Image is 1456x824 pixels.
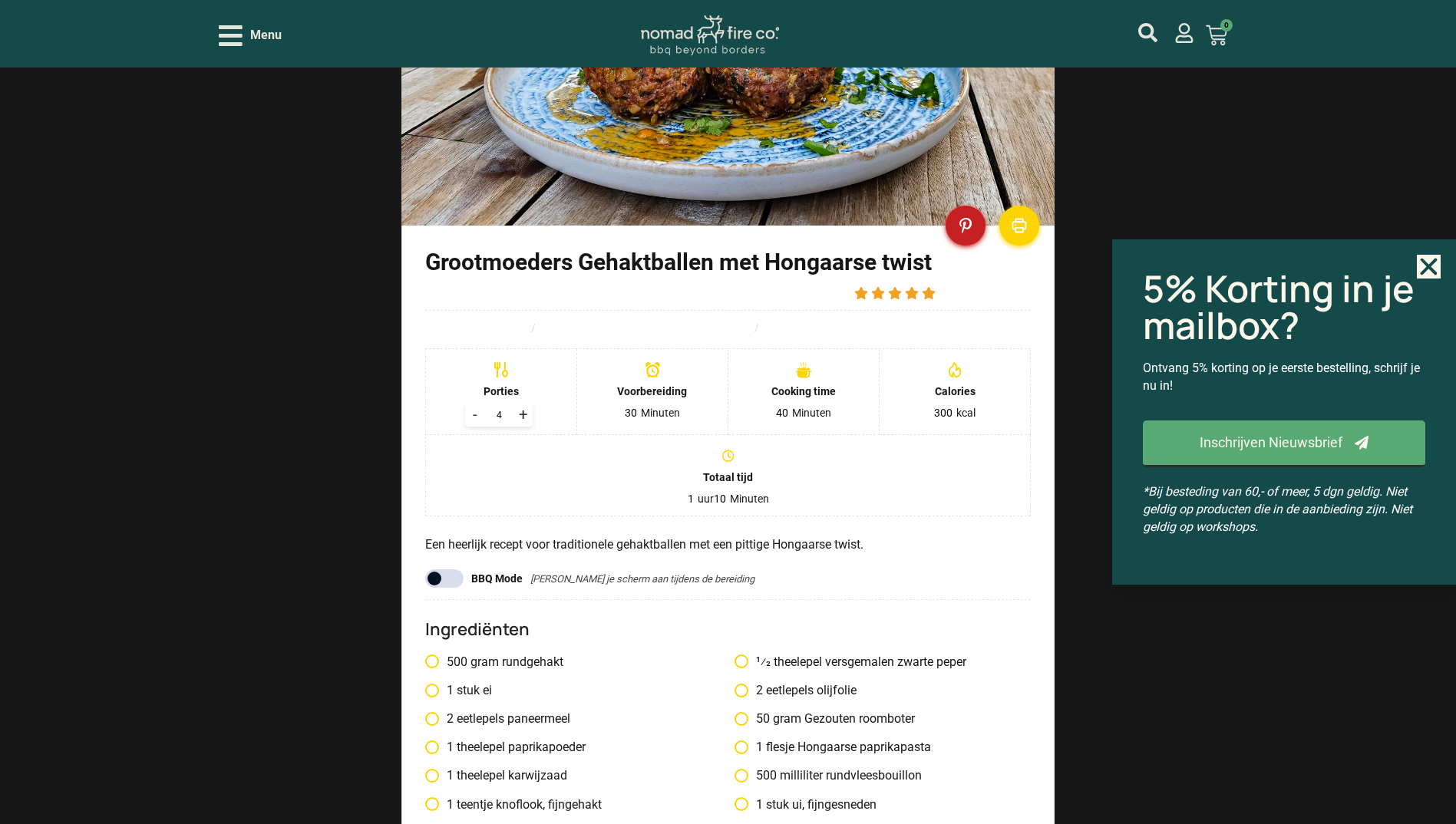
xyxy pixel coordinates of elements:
[934,406,953,421] p: 300
[756,711,770,726] span: 50
[465,404,485,427] div: -
[730,492,769,507] span: Minuten
[776,406,788,421] p: 40
[457,740,505,754] span: theelepel
[698,492,714,507] span: uur
[1143,270,1425,344] h2: 5% Korting in je mailbox?
[457,797,493,812] span: teentje
[1143,359,1425,394] p: Ontvang 5% korting op je eerste bestelling, schrijf je nu in!
[586,384,719,400] span: Voorbereiding
[507,711,570,726] span: paneermeel
[457,683,480,697] span: stuk
[425,321,521,334] span: Gang:
[773,711,801,726] span: gram
[756,740,763,754] span: 1
[250,26,282,44] span: Menu
[714,492,726,507] p: 10
[756,654,771,669] span: 1⁄2
[513,404,533,427] div: +
[579,321,745,334] mark: [DEMOGRAPHIC_DATA], Hongaars
[483,683,492,697] span: ei
[435,470,1022,486] span: Totaal tijd
[756,683,763,697] span: 2
[820,321,874,334] mark: Gemiddeld
[792,797,877,812] span: ui, fijngesneden
[1200,436,1342,450] span: Inschrijven Nieuwsbrief
[889,384,1022,400] span: Calories
[471,571,523,587] span: BBQ Mode
[502,654,563,669] span: rundgehakt
[826,768,922,783] span: rundvleesbouillon
[756,797,763,812] span: 1
[435,384,568,400] span: Porties
[447,711,454,726] span: 2
[447,683,454,697] span: 1
[1220,19,1233,31] span: 0
[508,740,586,754] span: paprikapoeder
[780,768,823,783] span: milliliter
[457,711,504,726] span: eetlepels
[470,654,499,669] span: gram
[1174,23,1194,43] a: mijn account
[496,797,602,812] span: knoflook, fijngehakt
[956,406,976,421] span: kcal
[766,683,814,697] span: eetlepels
[1417,255,1441,279] a: Close
[425,249,1032,276] h2: Grootmoeders Gehaktballen met Hongaarse twist
[457,768,505,783] span: theelepel
[966,288,986,299] small: from
[521,321,745,334] span: Keuken:
[425,619,1032,639] h3: Ingrediënten
[756,768,777,783] span: 500
[766,740,794,754] span: flesje
[1143,420,1425,467] a: Inschrijven Nieuwsbrief
[447,740,454,754] span: 1
[774,654,822,669] span: theelepel
[425,536,1032,554] p: Een heerlijk recept voor traditionele gehaktballen met een pittige Hongaarse twist.
[804,711,915,726] span: Gezouten roomboter
[219,22,282,49] div: Open/Close Menu
[1138,23,1157,42] a: mijn account
[825,654,966,669] span: versgemalen zwarte peper
[745,321,874,334] span: Moeilijkheid
[817,683,857,697] span: olijfolie
[738,384,870,400] span: Cooking time
[792,406,831,421] span: Minuten
[688,492,694,507] p: 1
[1004,288,1028,299] small: votes
[797,740,931,754] span: Hongaarse paprikapasta
[766,797,789,812] span: stuk
[425,285,567,302] span: Recept door [PERSON_NAME]
[641,15,779,56] img: Nomad Logo
[946,288,959,299] small: 5.0
[625,406,637,421] p: 30
[454,321,521,334] mark: Hoofdgerecht
[447,768,454,783] span: 1
[641,406,680,421] span: Minuten
[1143,484,1412,534] em: *Bij besteding van 60,- of meer, 5 dgn geldig. Niet geldig op producten die in de aanbieding zijn...
[992,288,998,299] small: 2
[447,797,454,812] span: 1
[447,654,467,669] span: 500
[530,572,754,587] p: [PERSON_NAME] je scherm aan tijdens de bereiding
[1187,15,1246,55] a: 0
[508,768,567,783] span: karwijzaad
